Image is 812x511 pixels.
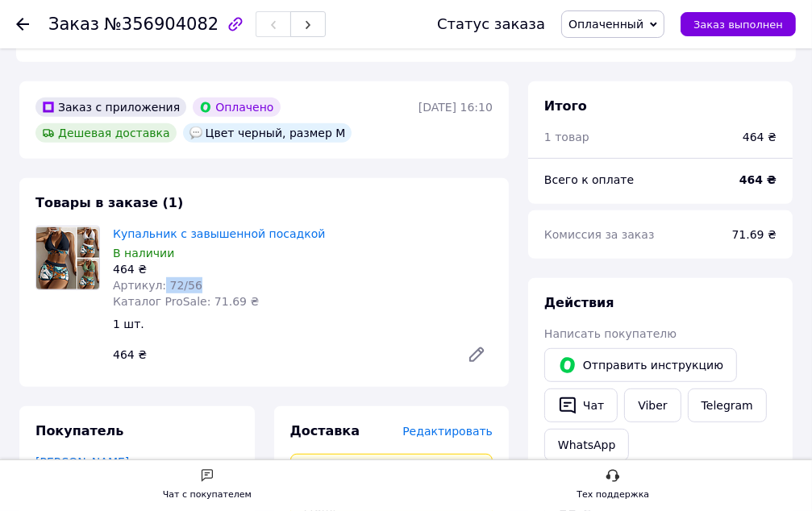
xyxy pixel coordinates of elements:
span: Редактировать [402,425,493,438]
div: 464 ₴ [743,129,777,145]
a: Telegram [688,388,767,422]
a: Viber [624,388,681,422]
div: Заказ с приложения [35,98,186,117]
span: Доставка [290,423,360,438]
b: 464 ₴ [739,173,777,186]
span: 71.69 ₴ [732,228,777,241]
a: Редактировать [460,339,493,371]
div: Вернуться назад [16,16,29,32]
img: Купальник с завышенной посадкой [36,227,99,289]
span: Написать покупателю [544,327,677,340]
a: WhatsApp [544,429,629,461]
span: Покупатель [35,423,123,438]
button: Заказ выполнен [681,12,796,36]
span: Товары в заказе (1) [35,195,183,210]
span: Каталог ProSale: 71.69 ₴ [113,295,259,308]
div: 464 ₴ [113,261,493,277]
span: №356904082 [104,15,219,34]
span: Всего к оплате [544,173,634,186]
button: Чат [544,388,618,422]
div: Цвет черный, размер М [183,123,352,143]
span: В наличии [113,247,174,260]
div: Оплачено [193,98,280,117]
a: Купальник с завышенной посадкой [113,227,325,240]
span: Действия [544,295,614,310]
div: Тех поддержка [577,487,650,503]
span: Заказ [48,15,99,34]
span: Итого [544,98,587,114]
div: 464 ₴ [106,343,454,366]
time: [DATE] 16:10 [418,101,493,114]
span: Оплаченный [568,18,643,31]
div: Статус заказа [437,16,545,32]
span: 1 товар [544,131,589,143]
span: Комиссия за заказ [544,228,655,241]
span: Артикул: 72/56 [113,279,202,292]
a: [PERSON_NAME] [35,455,129,468]
div: Чат с покупателем [163,487,252,503]
img: :speech_balloon: [189,127,202,139]
button: Отправить инструкцию [544,348,737,382]
div: Дешевая доставка [35,123,177,143]
div: 1 шт. [106,313,499,335]
span: Заказ выполнен [693,19,783,31]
